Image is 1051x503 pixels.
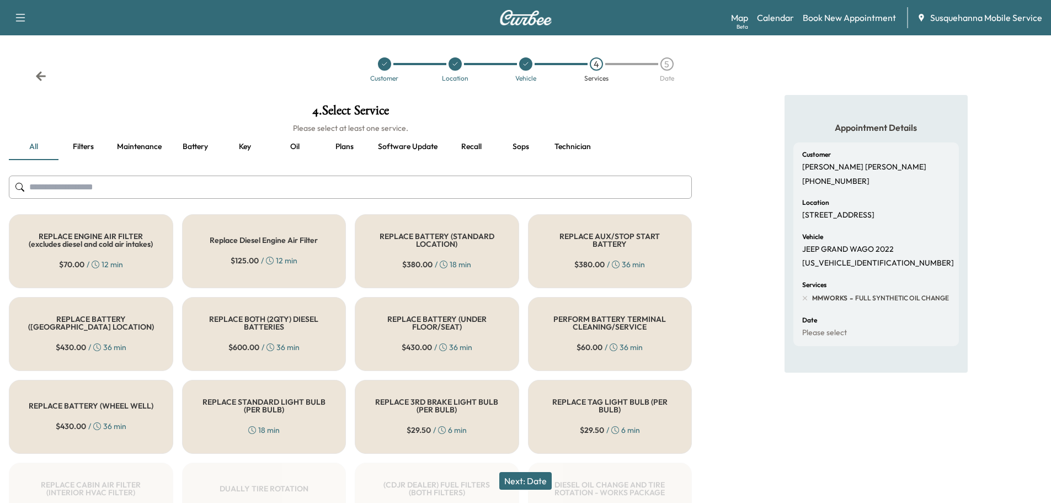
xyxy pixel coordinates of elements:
button: Maintenance [108,134,170,160]
h5: PERFORM BATTERY TERMINAL CLEANING/SERVICE [546,315,674,331]
span: MMWORKS [812,294,847,303]
p: Please select [802,328,847,338]
span: $ 600.00 [228,342,259,353]
button: Key [220,134,270,160]
span: $ 380.00 [402,259,433,270]
p: [US_VEHICLE_IDENTIFICATION_NUMBER] [802,258,954,268]
h5: REPLACE BATTERY (WHEEL WELL) [29,402,153,410]
div: / 6 min [407,425,467,436]
span: $ 29.50 [407,425,431,436]
span: Susquehanna Mobile Service [930,11,1042,24]
h5: REPLACE TAG LIGHT BULB (PER BULB) [546,398,674,414]
div: / 36 min [402,342,472,353]
a: Calendar [757,11,794,24]
div: 18 min [248,425,280,436]
div: / 36 min [574,259,645,270]
div: basic tabs example [9,134,692,160]
h6: Date [802,317,817,324]
span: $ 430.00 [56,342,86,353]
h6: Please select at least one service. [9,123,692,134]
div: / 12 min [231,255,297,266]
h5: Replace Diesel Engine Air Filter [210,236,318,244]
div: 5 [660,57,674,71]
span: $ 70.00 [59,259,84,270]
div: Vehicle [515,75,536,82]
h6: Location [802,199,829,206]
div: Beta [737,23,748,31]
button: Filters [58,134,108,160]
p: [PERSON_NAME] [PERSON_NAME] [802,162,926,172]
div: / 36 min [56,342,126,353]
button: Sops [496,134,546,160]
p: [PHONE_NUMBER] [802,177,869,187]
div: Back [35,71,46,82]
p: JEEP GRAND WAGO 2022 [802,245,894,255]
h5: Appointment Details [793,121,959,134]
button: Technician [546,134,600,160]
span: $ 380.00 [574,259,605,270]
h5: REPLACE ENGINE AIR FILTER (excludes diesel and cold air intakes) [27,232,155,248]
span: $ 430.00 [56,421,86,432]
div: / 36 min [56,421,126,432]
span: - [847,293,853,304]
div: / 12 min [59,259,123,270]
div: 4 [590,57,603,71]
button: Software update [369,134,446,160]
button: Next: Date [499,472,552,490]
span: $ 29.50 [580,425,604,436]
div: / 18 min [402,259,471,270]
div: / 36 min [228,342,300,353]
h6: Customer [802,151,831,158]
span: $ 125.00 [231,255,259,266]
div: / 6 min [580,425,640,436]
h5: REPLACE BATTERY ([GEOGRAPHIC_DATA] LOCATION) [27,315,155,331]
button: Battery [170,134,220,160]
button: Oil [270,134,319,160]
h5: REPLACE BOTH (2QTY) DIESEL BATTERIES [200,315,328,331]
a: Book New Appointment [803,11,896,24]
div: Location [442,75,468,82]
p: [STREET_ADDRESS] [802,210,874,220]
a: MapBeta [731,11,748,24]
h6: Vehicle [802,234,823,240]
div: Date [660,75,674,82]
div: / 36 min [577,342,643,353]
img: Curbee Logo [499,10,552,25]
span: $ 60.00 [577,342,602,353]
button: Recall [446,134,496,160]
h6: Services [802,282,826,288]
h5: REPLACE AUX/STOP START BATTERY [546,232,674,248]
h1: 4 . Select Service [9,104,692,123]
h5: REPLACE BATTERY (UNDER FLOOR/SEAT) [373,315,501,331]
span: $ 430.00 [402,342,432,353]
h5: REPLACE BATTERY (STANDARD LOCATION) [373,232,501,248]
button: Plans [319,134,369,160]
div: Services [584,75,609,82]
button: all [9,134,58,160]
h5: REPLACE 3RD BRAKE LIGHT BULB (PER BULB) [373,398,501,414]
div: Customer [370,75,398,82]
h5: REPLACE STANDARD LIGHT BULB (PER BULB) [200,398,328,414]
